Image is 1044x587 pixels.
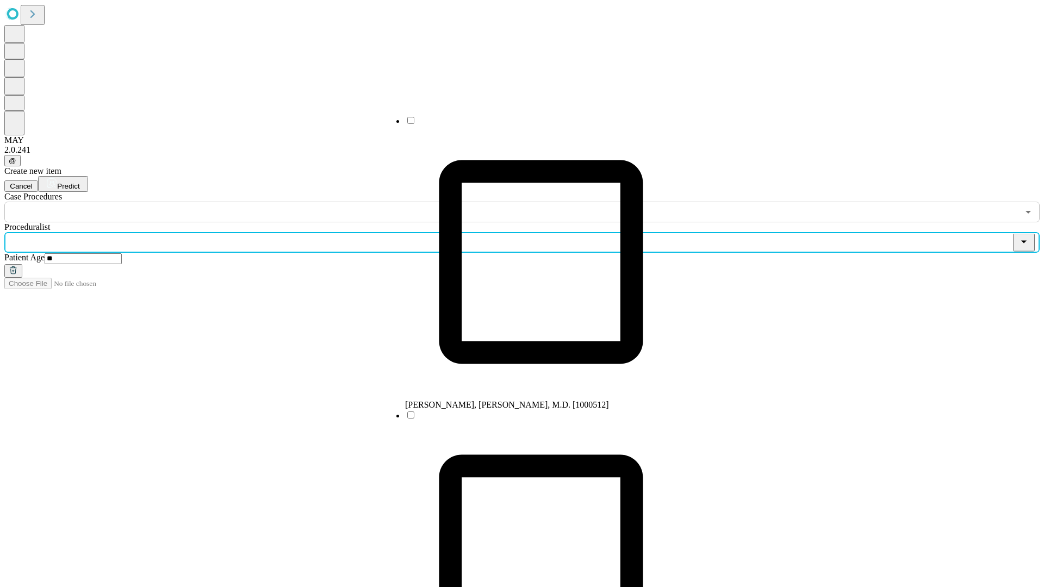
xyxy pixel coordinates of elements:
[1013,234,1035,252] button: Close
[1021,204,1036,220] button: Open
[4,135,1040,145] div: MAY
[38,176,88,192] button: Predict
[10,182,33,190] span: Cancel
[4,192,62,201] span: Scheduled Procedure
[4,253,45,262] span: Patient Age
[4,180,38,192] button: Cancel
[405,400,609,409] span: [PERSON_NAME], [PERSON_NAME], M.D. [1000512]
[4,145,1040,155] div: 2.0.241
[4,166,61,176] span: Create new item
[4,222,50,232] span: Proceduralist
[4,155,21,166] button: @
[57,182,79,190] span: Predict
[9,157,16,165] span: @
